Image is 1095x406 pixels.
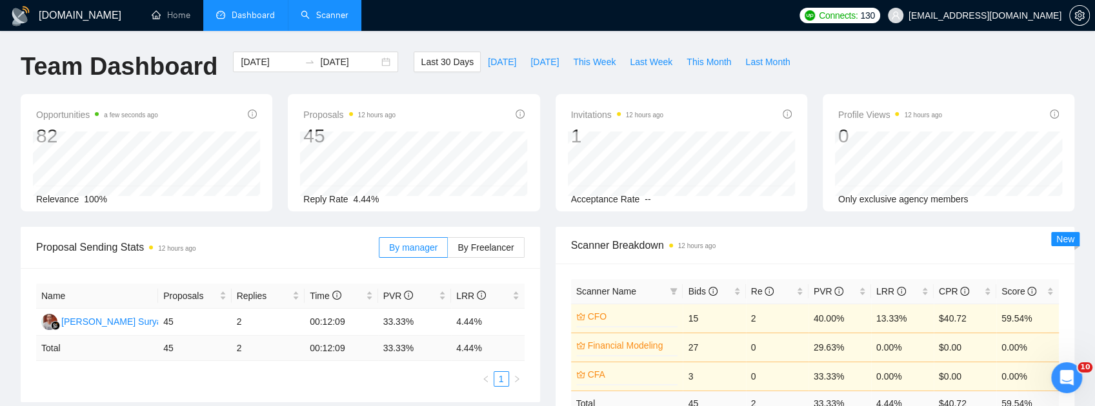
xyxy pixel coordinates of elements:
[588,367,676,382] a: CFA
[456,291,486,301] span: LRR
[61,314,174,329] div: [PERSON_NAME] Suryanto
[84,194,107,204] span: 100%
[670,287,678,295] span: filter
[934,304,996,333] td: $40.72
[158,309,231,336] td: 45
[482,375,490,383] span: left
[10,6,31,26] img: logo
[158,284,231,309] th: Proposals
[630,55,672,69] span: Last Week
[232,284,305,309] th: Replies
[746,304,809,333] td: 2
[303,107,396,122] span: Proposals
[332,291,341,300] span: info-circle
[626,111,663,119] time: 12 hours ago
[232,336,305,361] td: 2
[457,242,514,253] span: By Freelancer
[404,291,413,300] span: info-circle
[36,194,79,204] span: Relevance
[891,11,900,20] span: user
[571,194,640,204] span: Acceptance Rate
[516,110,525,119] span: info-circle
[451,336,525,361] td: 4.44 %
[746,333,809,362] td: 0
[838,124,942,148] div: 0
[683,362,745,391] td: 3
[871,362,934,391] td: 0.00%
[939,286,969,296] span: CPR
[871,333,934,362] td: 0.00%
[897,287,906,296] span: info-circle
[814,286,844,296] span: PVR
[588,338,676,353] a: Financial Modeling
[996,304,1059,333] td: 59.54%
[301,10,348,21] a: searchScanner
[478,371,494,387] button: left
[1056,234,1074,244] span: New
[834,287,843,296] span: info-circle
[667,282,680,301] span: filter
[41,314,57,330] img: D
[576,370,585,379] span: crown
[683,333,745,362] td: 27
[1078,362,1092,372] span: 10
[576,341,585,350] span: crown
[571,237,1060,253] span: Scanner Breakdown
[1027,287,1036,296] span: info-circle
[378,309,451,336] td: 33.33%
[358,111,396,119] time: 12 hours ago
[51,321,60,330] img: gigradar-bm.png
[996,333,1059,362] td: 0.00%
[303,194,348,204] span: Reply Rate
[378,336,451,361] td: 33.33 %
[354,194,379,204] span: 4.44%
[708,287,718,296] span: info-circle
[36,284,158,309] th: Name
[305,57,315,67] span: to
[163,289,216,303] span: Proposals
[36,124,158,148] div: 82
[303,124,396,148] div: 45
[645,194,650,204] span: --
[809,333,871,362] td: 29.63%
[576,286,636,296] span: Scanner Name
[305,336,377,361] td: 00:12:09
[104,111,157,119] time: a few seconds ago
[36,107,158,122] span: Opportunities
[679,52,738,72] button: This Month
[688,286,717,296] span: Bids
[871,304,934,333] td: 13.33%
[904,111,941,119] time: 12 hours ago
[683,304,745,333] td: 15
[571,107,663,122] span: Invitations
[805,10,815,21] img: upwork-logo.png
[305,57,315,67] span: swap-right
[389,242,437,253] span: By manager
[751,286,774,296] span: Re
[36,336,158,361] td: Total
[305,309,377,336] td: 00:12:09
[481,52,523,72] button: [DATE]
[783,110,792,119] span: info-circle
[232,309,305,336] td: 2
[809,304,871,333] td: 40.00%
[237,289,290,303] span: Replies
[383,291,414,301] span: PVR
[576,312,585,321] span: crown
[687,55,731,69] span: This Month
[934,333,996,362] td: $0.00
[745,55,790,69] span: Last Month
[36,239,379,255] span: Proposal Sending Stats
[746,362,809,391] td: 0
[523,52,566,72] button: [DATE]
[421,55,474,69] span: Last 30 Days
[860,8,874,23] span: 130
[571,124,663,148] div: 1
[248,110,257,119] span: info-circle
[494,372,508,386] a: 1
[573,55,616,69] span: This Week
[478,371,494,387] li: Previous Page
[838,107,942,122] span: Profile Views
[216,10,225,19] span: dashboard
[738,52,797,72] button: Last Month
